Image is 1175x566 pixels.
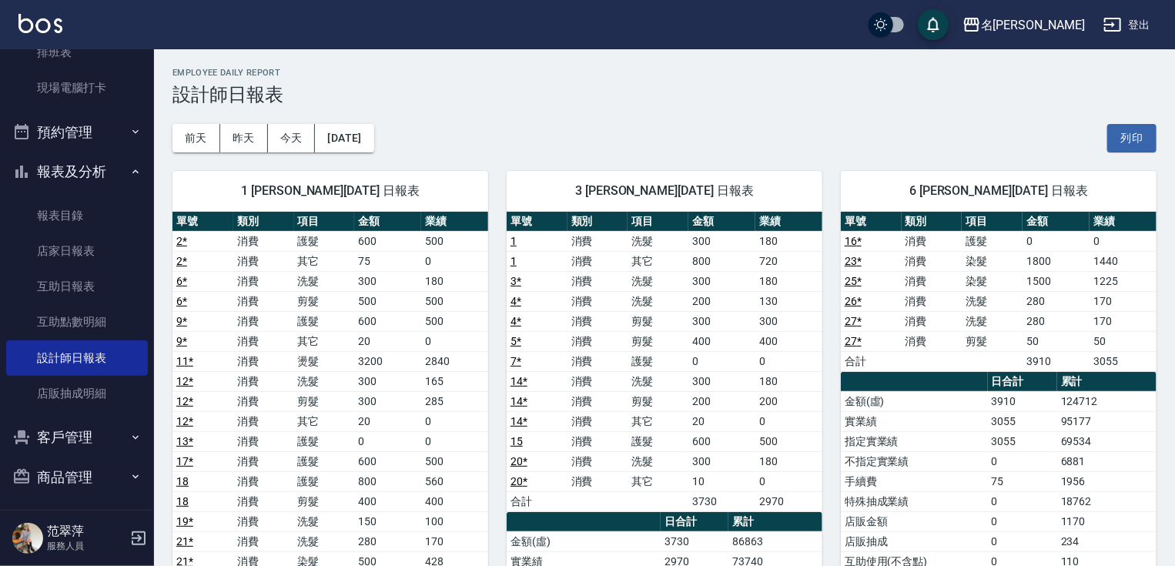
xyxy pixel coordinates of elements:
[628,351,688,371] td: 護髮
[755,431,822,451] td: 500
[902,311,962,331] td: 消費
[1090,311,1157,331] td: 170
[18,14,62,33] img: Logo
[567,391,628,411] td: 消費
[354,491,421,511] td: 400
[567,231,628,251] td: 消費
[6,417,148,457] button: 客戶管理
[511,255,517,267] a: 1
[661,531,728,551] td: 3730
[688,411,755,431] td: 20
[421,212,488,232] th: 業績
[859,183,1138,199] span: 6 [PERSON_NAME][DATE] 日報表
[294,331,355,351] td: 其它
[294,271,355,291] td: 洗髮
[1090,291,1157,311] td: 170
[511,235,517,247] a: 1
[1057,372,1157,392] th: 累計
[728,531,822,551] td: 86863
[421,471,488,491] td: 560
[567,411,628,431] td: 消費
[6,457,148,497] button: 商品管理
[421,271,488,291] td: 180
[294,212,355,232] th: 項目
[507,491,567,511] td: 合計
[918,9,949,40] button: save
[294,311,355,331] td: 護髮
[688,311,755,331] td: 300
[1023,291,1090,311] td: 280
[507,531,661,551] td: 金額(虛)
[841,411,988,431] td: 實業績
[841,212,902,232] th: 單號
[988,391,1057,411] td: 3910
[567,351,628,371] td: 消費
[354,511,421,531] td: 150
[567,331,628,351] td: 消費
[628,231,688,251] td: 洗髮
[688,391,755,411] td: 200
[962,212,1023,232] th: 項目
[1090,271,1157,291] td: 1225
[294,471,355,491] td: 護髮
[1090,251,1157,271] td: 1440
[354,371,421,391] td: 300
[294,451,355,471] td: 護髮
[1057,511,1157,531] td: 1170
[902,331,962,351] td: 消費
[6,112,148,152] button: 預約管理
[688,251,755,271] td: 800
[354,451,421,471] td: 600
[6,70,148,105] a: 現場電腦打卡
[1023,231,1090,251] td: 0
[628,411,688,431] td: 其它
[755,451,822,471] td: 180
[354,251,421,271] td: 75
[421,311,488,331] td: 500
[755,411,822,431] td: 0
[172,124,220,152] button: 前天
[294,291,355,311] td: 剪髮
[962,271,1023,291] td: 染髮
[421,491,488,511] td: 400
[755,271,822,291] td: 180
[294,431,355,451] td: 護髮
[12,523,43,554] img: Person
[1090,351,1157,371] td: 3055
[755,311,822,331] td: 300
[841,451,988,471] td: 不指定實業績
[1023,331,1090,351] td: 50
[421,371,488,391] td: 165
[6,269,148,304] a: 互助日報表
[511,435,523,447] a: 15
[1107,124,1157,152] button: 列印
[688,491,755,511] td: 3730
[981,15,1085,35] div: 名[PERSON_NAME]
[47,539,126,553] p: 服務人員
[315,124,373,152] button: [DATE]
[567,311,628,331] td: 消費
[1090,331,1157,351] td: 50
[421,251,488,271] td: 0
[988,451,1057,471] td: 0
[988,372,1057,392] th: 日合計
[233,431,294,451] td: 消費
[988,431,1057,451] td: 3055
[354,411,421,431] td: 20
[988,471,1057,491] td: 75
[988,491,1057,511] td: 0
[567,431,628,451] td: 消費
[841,491,988,511] td: 特殊抽成業績
[294,251,355,271] td: 其它
[688,471,755,491] td: 10
[567,212,628,232] th: 類別
[421,531,488,551] td: 170
[755,251,822,271] td: 720
[841,351,902,371] td: 合計
[1057,491,1157,511] td: 18762
[1057,411,1157,431] td: 95177
[6,304,148,340] a: 互助點數明細
[421,451,488,471] td: 500
[354,271,421,291] td: 300
[841,431,988,451] td: 指定實業績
